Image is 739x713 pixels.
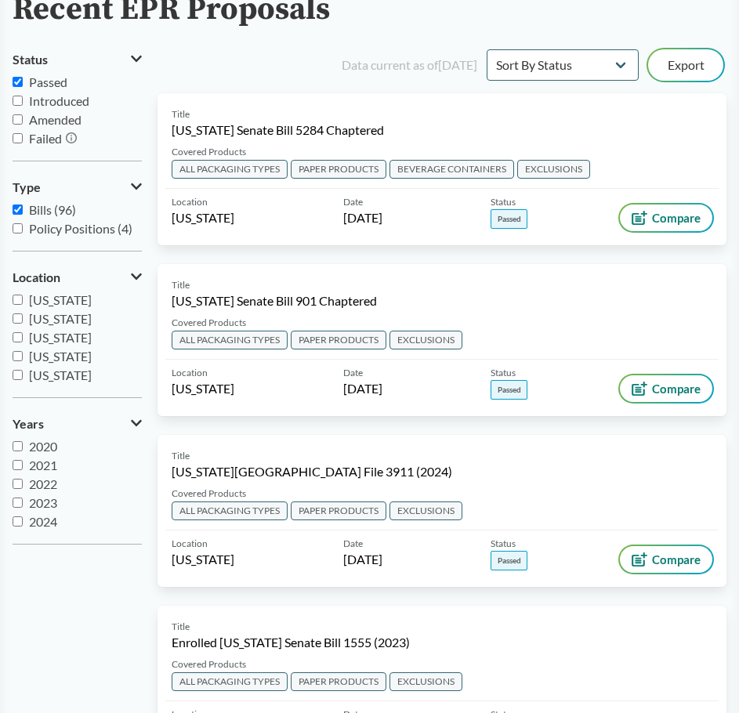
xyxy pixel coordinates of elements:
[29,112,82,127] span: Amended
[172,380,234,397] span: [US_STATE]
[652,382,701,395] span: Compare
[343,380,382,397] span: [DATE]
[389,331,462,349] span: EXCLUSIONS
[13,498,23,508] input: 2023
[491,380,527,400] span: Passed
[172,366,208,380] span: Location
[29,311,92,326] span: [US_STATE]
[172,209,234,226] span: [US_STATE]
[29,476,57,491] span: 2022
[13,204,23,215] input: Bills (96)
[13,370,23,380] input: [US_STATE]
[652,553,701,566] span: Compare
[13,264,142,291] button: Location
[172,107,190,121] span: Title
[13,96,23,106] input: Introduced
[29,367,92,382] span: [US_STATE]
[13,441,23,451] input: 2020
[291,672,386,691] span: PAPER PRODUCTS
[172,620,190,634] span: Title
[29,514,57,529] span: 2024
[29,131,62,146] span: Failed
[291,160,386,179] span: PAPER PRODUCTS
[13,52,48,67] span: Status
[291,331,386,349] span: PAPER PRODUCTS
[620,375,712,402] button: Compare
[172,195,208,209] span: Location
[491,366,516,380] span: Status
[13,270,60,284] span: Location
[29,292,92,307] span: [US_STATE]
[389,672,462,691] span: EXCLUSIONS
[172,278,190,292] span: Title
[13,516,23,527] input: 2024
[291,501,386,520] span: PAPER PRODUCTS
[172,331,288,349] span: ALL PACKAGING TYPES
[491,537,516,551] span: Status
[13,411,142,437] button: Years
[343,366,363,380] span: Date
[29,495,57,510] span: 2023
[29,349,92,364] span: [US_STATE]
[13,295,23,305] input: [US_STATE]
[172,537,208,551] span: Location
[620,204,712,231] button: Compare
[13,114,23,125] input: Amended
[620,546,712,573] button: Compare
[172,449,190,463] span: Title
[29,458,57,472] span: 2021
[343,209,382,226] span: [DATE]
[172,501,288,520] span: ALL PACKAGING TYPES
[13,479,23,489] input: 2022
[29,93,89,108] span: Introduced
[13,223,23,233] input: Policy Positions (4)
[389,501,462,520] span: EXCLUSIONS
[13,133,23,143] input: Failed
[172,634,410,651] span: Enrolled [US_STATE] Senate Bill 1555 (2023)
[172,160,288,179] span: ALL PACKAGING TYPES
[343,551,382,568] span: [DATE]
[652,212,701,224] span: Compare
[29,330,92,345] span: [US_STATE]
[491,209,527,229] span: Passed
[13,460,23,470] input: 2021
[29,202,76,217] span: Bills (96)
[172,292,377,309] span: [US_STATE] Senate Bill 901 Chaptered
[172,145,246,159] span: Covered Products
[29,221,132,236] span: Policy Positions (4)
[13,351,23,361] input: [US_STATE]
[13,332,23,342] input: [US_STATE]
[13,313,23,324] input: [US_STATE]
[13,46,142,73] button: Status
[29,74,67,89] span: Passed
[13,174,142,201] button: Type
[491,195,516,209] span: Status
[172,316,246,330] span: Covered Products
[13,417,44,431] span: Years
[172,551,234,568] span: [US_STATE]
[172,657,246,671] span: Covered Products
[517,160,590,179] span: EXCLUSIONS
[13,77,23,87] input: Passed
[343,537,363,551] span: Date
[172,121,384,139] span: [US_STATE] Senate Bill 5284 Chaptered
[29,439,57,454] span: 2020
[389,160,514,179] span: BEVERAGE CONTAINERS
[342,56,477,74] div: Data current as of [DATE]
[491,551,527,570] span: Passed
[343,195,363,209] span: Date
[172,487,246,501] span: Covered Products
[172,672,288,691] span: ALL PACKAGING TYPES
[13,180,41,194] span: Type
[648,49,723,81] button: Export
[172,463,452,480] span: [US_STATE][GEOGRAPHIC_DATA] File 3911 (2024)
